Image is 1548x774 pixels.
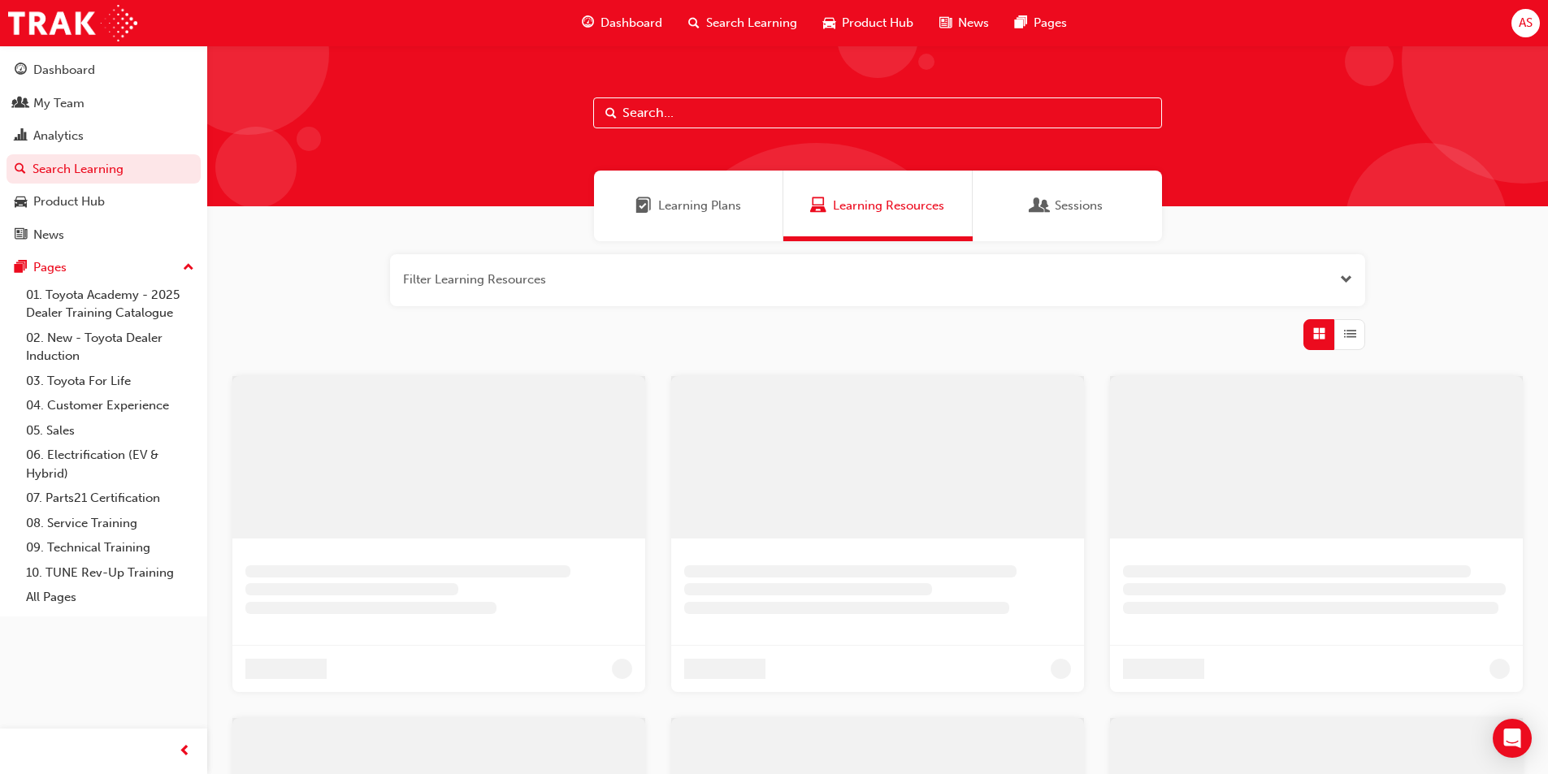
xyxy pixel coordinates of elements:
[7,253,201,283] button: Pages
[20,511,201,536] a: 08. Service Training
[593,97,1162,128] input: Search...
[33,127,84,145] div: Analytics
[1034,14,1067,32] span: Pages
[1313,325,1325,344] span: Grid
[33,258,67,277] div: Pages
[569,6,675,40] a: guage-iconDashboard
[675,6,810,40] a: search-iconSearch Learning
[183,257,194,279] span: up-icon
[658,197,741,215] span: Learning Plans
[20,393,201,418] a: 04. Customer Experience
[973,171,1162,241] a: SessionsSessions
[1340,270,1352,289] button: Open the filter
[842,14,913,32] span: Product Hub
[939,13,952,33] span: news-icon
[810,6,926,40] a: car-iconProduct Hub
[823,13,835,33] span: car-icon
[783,171,973,241] a: Learning ResourcesLearning Resources
[7,121,201,151] a: Analytics
[20,418,201,443] a: 05. Sales
[7,154,201,184] a: Search Learning
[1511,9,1540,37] button: AS
[20,443,201,486] a: 06. Electrification (EV & Hybrid)
[33,94,85,113] div: My Team
[7,220,201,250] a: News
[20,585,201,610] a: All Pages
[1002,6,1080,40] a: pages-iconPages
[15,195,27,210] span: car-icon
[1015,13,1027,33] span: pages-icon
[20,369,201,394] a: 03. Toyota For Life
[688,13,700,33] span: search-icon
[15,129,27,144] span: chart-icon
[20,486,201,511] a: 07. Parts21 Certification
[7,89,201,119] a: My Team
[601,14,662,32] span: Dashboard
[1055,197,1103,215] span: Sessions
[958,14,989,32] span: News
[1493,719,1532,758] div: Open Intercom Messenger
[15,97,27,111] span: people-icon
[1032,197,1048,215] span: Sessions
[582,13,594,33] span: guage-icon
[706,14,797,32] span: Search Learning
[926,6,1002,40] a: news-iconNews
[33,226,64,244] div: News
[7,55,201,85] a: Dashboard
[20,535,201,560] a: 09. Technical Training
[20,326,201,369] a: 02. New - Toyota Dealer Induction
[33,61,95,80] div: Dashboard
[1344,325,1356,344] span: List
[179,742,191,762] span: prev-icon
[33,192,105,211] div: Product Hub
[20,283,201,326] a: 01. Toyota Academy - 2025 Dealer Training Catalogue
[7,52,201,253] button: DashboardMy TeamAnalyticsSearch LearningProduct HubNews
[8,5,137,41] img: Trak
[1519,14,1533,32] span: AS
[635,197,652,215] span: Learning Plans
[7,187,201,217] a: Product Hub
[15,63,27,78] span: guage-icon
[605,104,617,123] span: Search
[810,197,826,215] span: Learning Resources
[15,228,27,243] span: news-icon
[15,261,27,275] span: pages-icon
[15,162,26,177] span: search-icon
[20,560,201,586] a: 10. TUNE Rev-Up Training
[833,197,944,215] span: Learning Resources
[594,171,783,241] a: Learning PlansLearning Plans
